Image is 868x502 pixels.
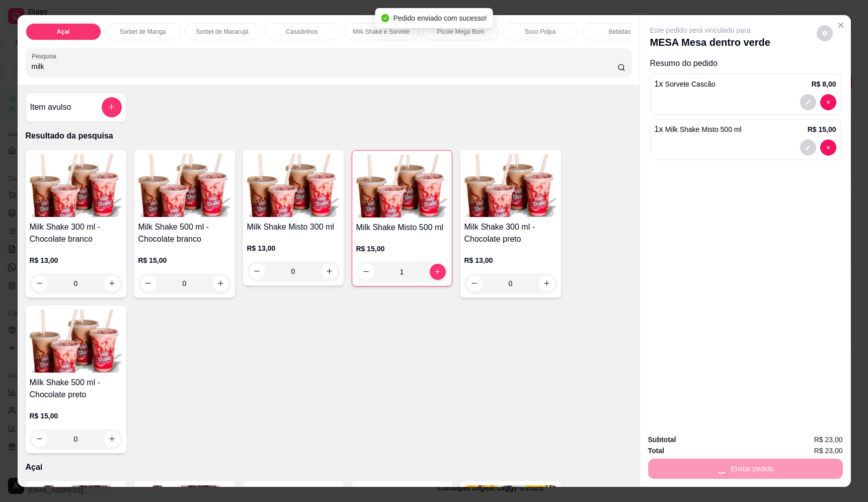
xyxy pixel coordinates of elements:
h4: Milk Shake 500 ml - Chocolate branco [138,221,231,245]
button: Close [833,17,849,33]
label: Pesquisa [32,52,60,60]
img: product-image [138,154,231,217]
button: decrease-product-quantity [820,139,836,156]
p: R$ 15,00 [808,124,836,134]
img: product-image [356,155,448,218]
span: Pedido enviado com sucesso! [393,14,487,22]
p: Sorbet de Manga [119,28,166,36]
p: Açaí [26,461,632,473]
p: Este pedido será vinculado para [650,25,770,35]
h4: Milk Shake Misto 300 ml [247,221,340,233]
span: R$ 23,00 [814,445,843,456]
img: product-image [247,154,340,217]
button: decrease-product-quantity [800,94,816,110]
p: Açaí [57,28,69,36]
p: R$ 8,00 [811,79,836,89]
strong: Total [648,447,664,455]
button: decrease-product-quantity [800,139,816,156]
span: Sorvete Cascão [665,80,716,88]
p: MESA Mesa dentro verde [650,35,770,49]
strong: Subtotal [648,436,676,444]
p: R$ 15,00 [138,255,231,265]
h4: Milk Shake 500 ml - Chocolate preto [30,377,122,401]
p: Bebidas [609,28,630,36]
span: R$ 23,00 [814,434,843,445]
h4: Milk Shake 300 ml - Chocolate branco [30,221,122,245]
button: decrease-product-quantity [820,94,836,110]
p: Resumo do pedido [650,57,841,69]
p: Milk Shake e Sorvete [353,28,410,36]
span: check-circle [381,14,389,22]
p: R$ 15,00 [30,411,122,421]
img: product-image [464,154,557,217]
h4: Milk Shake 300 ml - Chocolate preto [464,221,557,245]
p: 1 x [655,78,716,90]
p: Picole Mega Bom [437,28,484,36]
span: Milk Shake Misto 500 ml [665,125,742,133]
h4: Milk Shake Misto 500 ml [356,222,448,234]
p: R$ 13,00 [30,255,122,265]
button: decrease-product-quantity [817,25,833,41]
img: product-image [30,310,122,373]
p: Resultado da pesquisa [26,130,632,142]
input: Pesquisa [32,61,617,71]
img: product-image [30,154,122,217]
p: R$ 15,00 [356,244,448,254]
p: R$ 13,00 [247,243,340,253]
p: Sorbet de Maracujá [196,28,249,36]
p: Casadinhos [286,28,318,36]
button: add-separate-item [102,97,122,117]
p: 1 x [655,123,742,135]
p: R$ 13,00 [464,255,557,265]
h4: Item avulso [30,101,71,113]
p: Suco Polpa [525,28,556,36]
